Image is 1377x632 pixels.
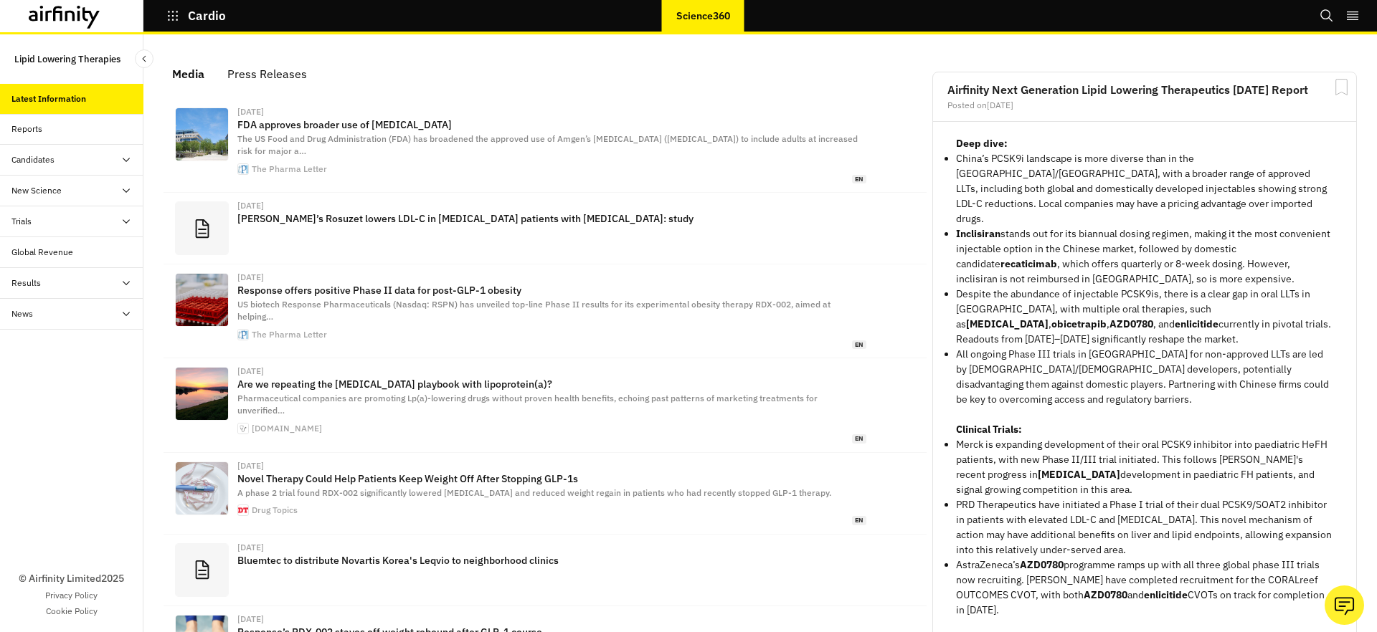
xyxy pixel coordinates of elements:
[947,101,1342,110] div: Posted on [DATE]
[252,424,322,433] div: [DOMAIN_NAME]
[19,571,124,586] p: © Airfinity Limited 2025
[237,284,866,296] p: Response offers positive Phase II data for post-GLP-1 obesity
[1333,78,1350,96] svg: Bookmark Report
[11,92,86,105] div: Latest Information
[237,213,866,224] p: [PERSON_NAME]’s Rosuzet lowers LDL-C in [MEDICAL_DATA] patients with [MEDICAL_DATA]: study
[45,589,98,602] a: Privacy Policy
[238,330,248,340] img: faviconV2
[956,226,1333,287] li: stands out for its biannual dosing regimen, making it the most convenient injectable option in th...
[1320,4,1334,28] button: Search
[237,201,866,210] div: [DATE]
[237,461,866,470] div: [DATE]
[11,215,32,228] div: Trials
[14,46,120,72] p: Lipid Lowering Therapies
[237,378,866,390] p: Are we repeating the [MEDICAL_DATA] playbook with lipoprotein(a)?
[176,108,228,161] img: 05ab5590-0154-11ef-a588-e798d47e404e-amgen_hq_large-1.jpg
[956,151,1333,226] li: China’s PCSK9i landscape is more diverse than in the [GEOGRAPHIC_DATA]/[GEOGRAPHIC_DATA], with a ...
[1051,317,1107,330] strong: obicetrapib
[956,287,1333,347] li: Despite the abundance of injectable PCSK9is, there is a clear gap in oral LLTs in [GEOGRAPHIC_DAT...
[237,487,831,498] span: A phase 2 trial found RDX-002 significantly lowered [MEDICAL_DATA] and reduced weight regain in p...
[252,165,327,173] div: The Pharma Letter
[11,184,62,197] div: New Science
[11,123,42,135] div: Reports
[11,277,41,289] div: Results
[1109,317,1153,330] strong: AZD0780
[1175,317,1219,330] strong: enlicitide
[1084,588,1127,601] strong: AZD0780
[237,555,866,566] p: Bluemtec to distribute Novartis Korea's Leqvio to neighborhood clinics
[237,367,866,375] div: [DATE]
[956,557,1333,618] li: AstraZeneca’s programme ramps up with all three global phase III trials now recruiting. [PERSON_N...
[238,505,248,515] img: favicon.ico
[852,340,866,350] span: en
[164,193,927,264] a: [DATE][PERSON_NAME]’s Rosuzet lowers LDL-C in [MEDICAL_DATA] patients with [MEDICAL_DATA]: study
[956,497,1333,557] li: PRD Therapeutics have initiated a Phase I trial of their dual PCSK9/SOAT2 inhibitor in patients w...
[956,227,1000,240] strong: Inclisiran
[1144,588,1188,601] strong: enlicitide
[164,535,927,606] a: [DATE]Bluemtec to distribute Novartis Korea's Leqvio to neighborhood clinics
[956,437,1333,497] li: Merck is expanding development of their oral PCSK9 inhibitor into paediatric HeFH patients, with ...
[238,423,248,434] img: cropped-shutterstock_1572090931-270x270.jpg
[135,49,153,68] button: Close Sidebar
[11,153,55,166] div: Candidates
[947,84,1342,95] h2: Airfinity Next Generation Lipid Lowering Therapeutics [DATE] Report
[852,516,866,525] span: en
[164,358,927,452] a: [DATE]Are we repeating the [MEDICAL_DATA] playbook with lipoprotein(a)?Pharmaceutical companies a...
[252,506,298,514] div: Drug Topics
[166,4,227,28] button: Cardio
[164,264,927,358] a: [DATE]Response offers positive Phase II data for post-GLP-1 obesityUS biotech Response Pharmaceut...
[966,317,1049,330] strong: [MEDICAL_DATA]
[164,99,927,193] a: [DATE]FDA approves broader use of [MEDICAL_DATA]The US Food and Drug Administration (FDA) has bro...
[852,175,866,184] span: en
[1038,468,1120,481] strong: [MEDICAL_DATA]
[252,330,327,339] div: The Pharma Letter
[237,393,818,416] span: Pharmaceutical companies are promoting Lp(a)-lowering drugs without proven health benefits, echoi...
[1000,257,1057,270] strong: recaticimab
[176,274,228,326] img: 87b4d2e0-21d5-11ef-b9fd-3d6df514ffbd-biotech_lab_vials_big.jpg
[1020,558,1064,571] strong: AZD0780
[956,137,1008,150] strong: Deep dive:
[11,246,73,259] div: Global Revenue
[164,453,927,535] a: [DATE]Novel Therapy Could Help Patients Keep Weight Off After Stopping GLP-1sA phase 2 trial foun...
[11,307,33,320] div: News
[176,368,228,420] img: image-2-2.jpg
[238,164,248,174] img: faviconV2
[237,543,866,552] div: [DATE]
[676,10,730,21] p: Science360
[956,347,1333,407] li: All ongoing Phase III trials in [GEOGRAPHIC_DATA] for non-approved LLTs are led by [DEMOGRAPHIC_D...
[227,63,307,85] div: Press Releases
[237,273,866,282] div: [DATE]
[237,615,866,623] div: [DATE]
[172,63,204,85] div: Media
[1325,585,1364,625] button: Ask our analysts
[237,473,866,484] p: Novel Therapy Could Help Patients Keep Weight Off After Stopping GLP-1s
[237,299,831,322] span: US biotech Response Pharmaceuticals (Nasdaq: RSPN) has unveiled top-line Phase II results for its...
[176,462,228,514] img: 09348372befcdae52d221933f4eb4232d1aebd0b-3840x2160.jpg
[956,423,1022,436] strong: Clinical Trials:
[46,605,98,618] a: Cookie Policy
[188,9,227,22] p: Cardio
[237,107,866,116] div: [DATE]
[237,119,866,130] p: FDA approves broader use of [MEDICAL_DATA]
[237,133,858,156] span: The US Food and Drug Administration (FDA) has broadened the approved use of Amgen’s [MEDICAL_DATA...
[852,434,866,444] span: en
